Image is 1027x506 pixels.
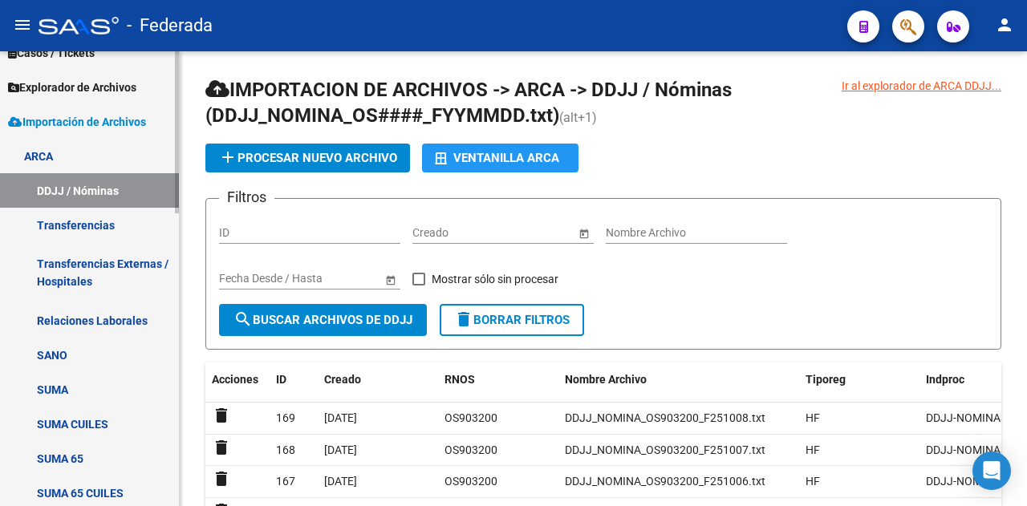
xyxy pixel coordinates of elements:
[422,144,578,172] button: Ventanilla ARCA
[440,304,584,336] button: Borrar Filtros
[559,110,597,125] span: (alt+1)
[806,411,820,424] span: HF
[212,406,231,425] mat-icon: delete
[926,443,1007,456] span: DDJJ-NOMINAS
[575,225,592,241] button: Open calendar
[432,269,558,289] span: Mostrar sólo sin procesar
[276,373,286,386] span: ID
[842,77,1001,95] div: Ir al explorador de ARCA DDJJ...
[806,475,820,488] span: HF
[926,411,1007,424] span: DDJJ-NOMINAS
[382,271,399,288] button: Open calendar
[219,272,278,285] input: Fecha inicio
[444,475,497,488] span: OS903200
[565,475,765,488] span: DDJJ_NOMINA_OS903200_F251006.txt
[276,475,295,488] span: 167
[324,373,361,386] span: Creado
[558,362,799,397] datatable-header-cell: Nombre Archivo
[291,272,370,285] input: Fecha fin
[972,451,1011,490] div: Open Intercom Messenger
[212,469,231,488] mat-icon: delete
[205,362,270,397] datatable-header-cell: Acciones
[205,79,732,127] span: IMPORTACION DE ARCHIVOS -> ARCA -> DDJJ / Nóminas (DDJJ_NOMINA_OS####_FYYMMDD.txt)
[454,313,570,327] span: Borrar Filtros
[412,226,471,240] input: Fecha inicio
[127,8,213,43] span: - Federada
[995,15,1014,34] mat-icon: person
[8,44,95,62] span: Casos / Tickets
[444,443,497,456] span: OS903200
[233,310,253,329] mat-icon: search
[219,186,274,208] h3: Filtros
[454,310,473,329] mat-icon: delete
[219,304,427,336] button: Buscar Archivos de DDJJ
[444,411,497,424] span: OS903200
[565,411,765,424] span: DDJJ_NOMINA_OS903200_F251008.txt
[212,438,231,457] mat-icon: delete
[318,362,438,397] datatable-header-cell: Creado
[276,411,295,424] span: 169
[205,144,410,172] button: Procesar nuevo archivo
[806,373,846,386] span: Tiporeg
[270,362,318,397] datatable-header-cell: ID
[13,15,32,34] mat-icon: menu
[565,373,647,386] span: Nombre Archivo
[438,362,558,397] datatable-header-cell: RNOS
[324,475,357,488] span: [DATE]
[926,475,1007,488] span: DDJJ-NOMINAS
[926,373,964,386] span: Indproc
[444,373,475,386] span: RNOS
[435,144,566,172] div: Ventanilla ARCA
[565,443,765,456] span: DDJJ_NOMINA_OS903200_F251007.txt
[276,443,295,456] span: 168
[799,362,919,397] datatable-header-cell: Tiporeg
[324,411,357,424] span: [DATE]
[233,313,412,327] span: Buscar Archivos de DDJJ
[212,373,258,386] span: Acciones
[8,79,136,96] span: Explorador de Archivos
[485,226,563,240] input: Fecha fin
[806,443,820,456] span: HF
[8,113,146,131] span: Importación de Archivos
[218,151,397,165] span: Procesar nuevo archivo
[218,148,237,167] mat-icon: add
[324,443,357,456] span: [DATE]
